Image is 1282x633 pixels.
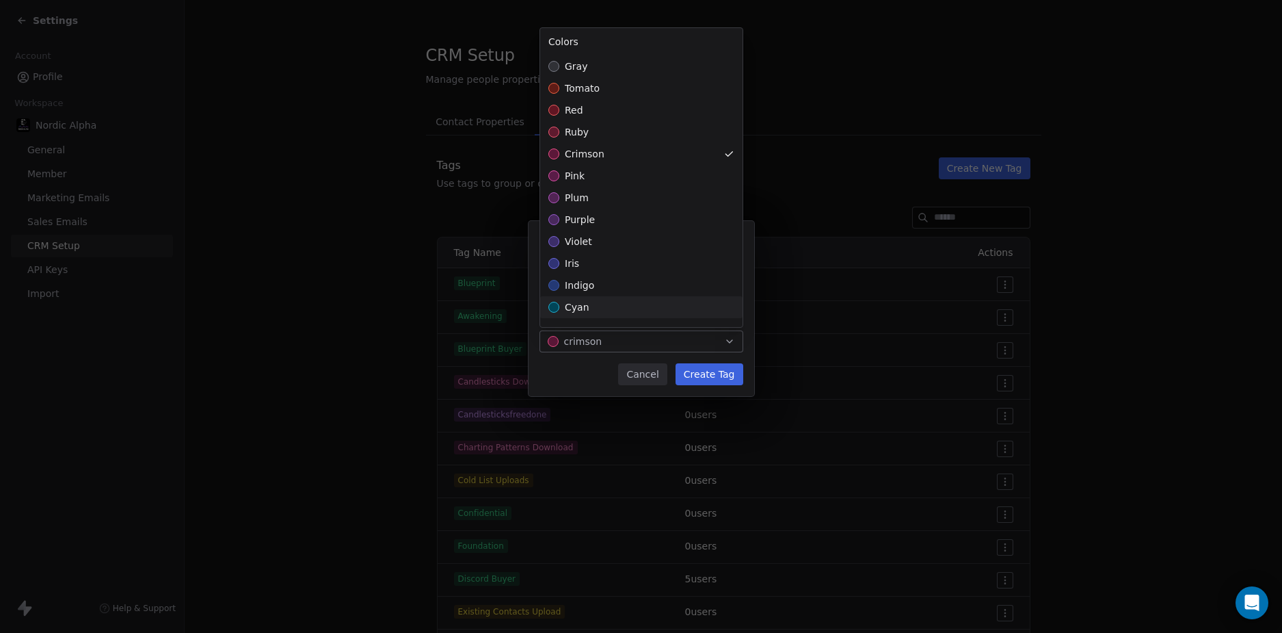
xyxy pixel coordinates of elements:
span: iris [565,257,579,270]
div: Suggestions [540,55,743,625]
span: plum [565,191,589,205]
span: violet [565,235,592,248]
span: red [565,103,583,117]
span: indigo [565,279,594,292]
span: purple [565,213,595,227]
span: Colors [548,36,578,47]
span: gray [565,60,587,73]
span: tomato [565,81,600,95]
span: crimson [565,147,604,161]
span: ruby [565,125,589,139]
span: cyan [565,300,589,314]
span: pink [565,169,585,183]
